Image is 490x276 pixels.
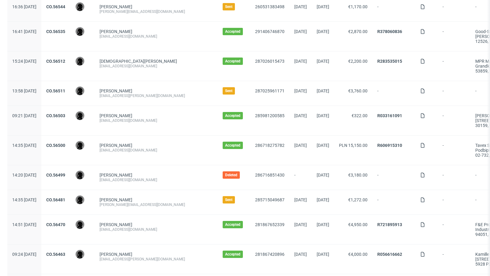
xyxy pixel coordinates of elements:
[100,227,213,232] div: [EMAIL_ADDRESS][DOMAIN_NAME]
[377,197,410,207] span: -
[100,64,213,69] div: [EMAIL_ADDRESS][DOMAIN_NAME]
[317,222,329,227] span: [DATE]
[100,34,213,39] div: [EMAIL_ADDRESS][DOMAIN_NAME]
[100,257,213,262] div: [EMAIL_ADDRESS][PERSON_NAME][DOMAIN_NAME]
[377,4,410,14] span: -
[317,4,329,9] span: [DATE]
[255,88,285,93] a: 287025961171
[100,177,213,182] div: [EMAIL_ADDRESS][DOMAIN_NAME]
[100,29,132,34] a: [PERSON_NAME]
[225,29,240,34] span: Accepted
[317,197,329,202] span: [DATE]
[255,113,285,118] a: 285981200585
[348,29,367,34] span: €2,870.00
[76,171,84,179] img: Dawid Urbanowicz
[294,197,307,202] span: [DATE]
[255,4,285,9] a: 260531383498
[76,141,84,150] img: Dawid Urbanowicz
[255,29,285,34] a: 291406746870
[255,197,285,202] a: 285715049687
[294,143,307,148] span: [DATE]
[443,173,466,182] span: -
[100,222,132,227] a: [PERSON_NAME]
[317,59,329,64] span: [DATE]
[100,4,132,9] a: [PERSON_NAME]
[348,4,367,9] span: €1,170.00
[46,29,65,34] a: CO.56535
[317,252,329,257] span: [DATE]
[46,252,65,257] a: CO.56463
[294,252,307,257] span: [DATE]
[100,118,213,123] div: [EMAIL_ADDRESS][DOMAIN_NAME]
[377,59,402,64] a: R283535015
[100,143,132,148] a: [PERSON_NAME]
[255,173,285,177] a: 286716851430
[76,250,84,259] img: Dawid Urbanowicz
[100,173,132,177] a: [PERSON_NAME]
[100,197,132,202] a: [PERSON_NAME]
[443,197,466,207] span: -
[255,143,285,148] a: 286718275782
[443,88,466,98] span: -
[46,113,65,118] a: CO.56503
[76,2,84,11] img: Dawid Urbanowicz
[12,252,36,257] span: 09:24 [DATE]
[348,88,367,93] span: €3,760.00
[12,173,36,177] span: 14:20 [DATE]
[12,29,36,34] span: 16:41 [DATE]
[317,143,329,148] span: [DATE]
[317,29,329,34] span: [DATE]
[12,59,36,64] span: 15:24 [DATE]
[100,88,132,93] a: [PERSON_NAME]
[225,59,240,64] span: Accepted
[46,173,65,177] a: CO.56499
[443,222,466,237] span: -
[377,173,410,182] span: -
[377,88,410,98] span: -
[377,222,402,227] a: R721895913
[100,59,177,64] a: [DEMOGRAPHIC_DATA][PERSON_NAME]
[294,4,307,9] span: [DATE]
[294,173,307,182] span: -
[225,173,237,177] span: Deleted
[348,222,367,227] span: €4,950.00
[76,57,84,65] img: Dawid Urbanowicz
[46,143,65,148] a: CO.56500
[348,197,367,202] span: €1,272.00
[100,252,132,257] a: [PERSON_NAME]
[255,222,285,227] a: 281867652339
[443,29,466,44] span: -
[100,9,213,14] div: [PERSON_NAME][EMAIL_ADDRESS][DOMAIN_NAME]
[12,222,36,227] span: 14:51 [DATE]
[46,59,65,64] a: CO.56512
[46,4,65,9] a: CO.56544
[377,143,402,148] a: R606915310
[294,113,307,118] span: [DATE]
[76,220,84,229] img: Dawid Urbanowicz
[377,29,402,34] a: R378060836
[443,59,466,73] span: -
[317,173,329,177] span: [DATE]
[377,113,402,118] a: R033161091
[348,173,367,177] span: €3,180.00
[294,59,307,64] span: [DATE]
[443,252,466,267] span: -
[12,4,36,9] span: 16:36 [DATE]
[46,88,65,93] a: CO.56511
[76,111,84,120] img: Dawid Urbanowicz
[443,113,466,128] span: -
[225,197,232,202] span: Sent
[443,4,466,14] span: -
[339,143,367,148] span: PLN 15,150.00
[255,252,285,257] a: 281867420896
[377,252,402,257] a: R056616662
[348,59,367,64] span: €2,200.00
[46,222,65,227] a: CO.56470
[46,197,65,202] a: CO.56481
[12,88,36,93] span: 13:58 [DATE]
[443,143,466,158] span: -
[352,113,367,118] span: €322.00
[225,4,232,9] span: Sent
[100,202,213,207] div: [PERSON_NAME][EMAIL_ADDRESS][DOMAIN_NAME]
[294,29,307,34] span: [DATE]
